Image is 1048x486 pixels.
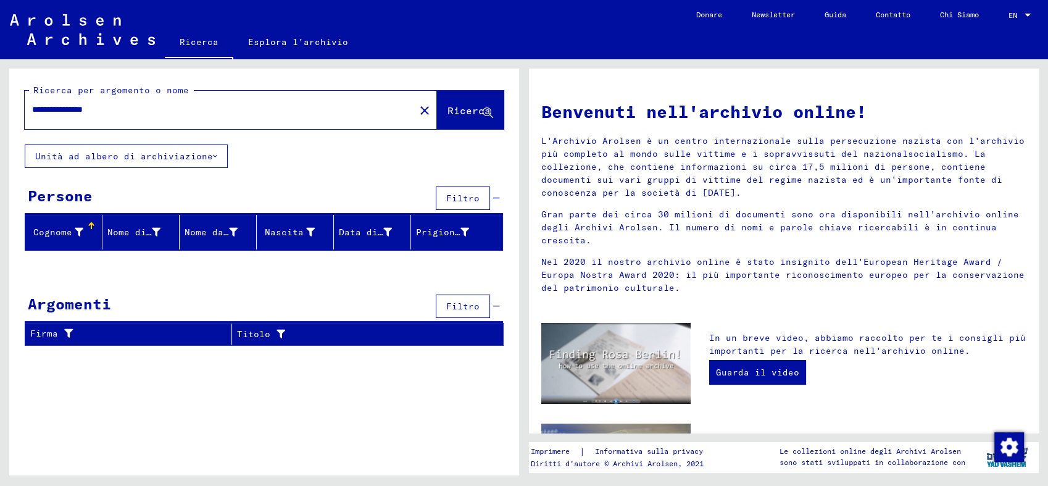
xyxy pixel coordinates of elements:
p: Nel 2020 il nostro archivio online è stato insignito dell'European Heritage Award / Europa Nostra... [541,256,1026,295]
a: Imprimere [531,445,580,458]
img: yv_logo.png [984,442,1030,472]
font: Nascita [265,227,304,238]
div: Prigioniero # [416,222,488,242]
font: Unità ad albero di archiviazione [35,151,213,162]
img: Arolsen_neg.svg [10,14,155,45]
div: Argomenti [28,293,111,315]
button: Filtro [436,295,490,318]
mat-header-cell: Geburtsdatum [334,215,411,249]
button: Filtro [436,186,490,210]
font: Titolo [237,328,270,341]
button: Ricerca [437,91,504,129]
span: Ricerca [447,104,491,117]
p: L'Archivio Arolsen è un centro internazionale sulla persecuzione nazista con l'archivio più compl... [541,135,1026,199]
p: Gran parte dei circa 30 milioni di documenti sono ora disponibili nell'archivio online degli Arch... [541,208,1026,247]
a: Guarda il video [709,360,806,385]
mat-header-cell: Nachname [25,215,102,249]
font: Nome da nubile [185,227,262,238]
div: Titolo [237,324,488,344]
a: Ricerca [165,27,233,59]
mat-header-cell: Vorname [102,215,180,249]
a: Informativa sulla privacy [585,445,718,458]
p: Le collezioni online degli Archivi Arolsen [780,446,965,457]
img: video.jpg [541,323,691,404]
p: In un breve video, abbiamo raccolto per te i consigli più importanti per la ricerca nell'archivio... [709,332,1026,358]
span: Filtro [446,301,480,312]
button: Unità ad albero di archiviazione [25,145,228,168]
mat-header-cell: Prisoner # [411,215,502,249]
div: Persone [28,185,93,207]
div: Nascita [262,222,333,242]
span: EN [1008,11,1022,20]
img: Modifica consenso [994,432,1024,462]
div: Firma [30,324,231,344]
p: sono stati sviluppati in collaborazione con [780,457,965,468]
mat-label: Ricerca per argomento o nome [33,85,189,96]
mat-icon: close [417,103,432,118]
font: Data di nascita [339,227,422,238]
div: Nome da nubile [185,222,256,242]
div: Cognome [30,222,102,242]
a: Esplora l'archivio [233,27,363,57]
font: | [580,445,585,458]
div: Nome di battesimo [107,222,179,242]
mat-header-cell: Geburtsname [180,215,257,249]
div: Data di nascita [339,222,410,242]
button: Chiaro [412,98,437,122]
font: Nome di battesimo [107,227,202,238]
mat-header-cell: Geburt‏ [257,215,334,249]
font: Firma [30,327,58,340]
h1: Benvenuti nell'archivio online! [541,99,1026,125]
span: Filtro [446,193,480,204]
font: Prigioniero # [416,227,488,238]
font: Cognome [33,227,72,238]
p: Diritti d'autore © Archivi Arolsen, 2021 [531,458,718,469]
